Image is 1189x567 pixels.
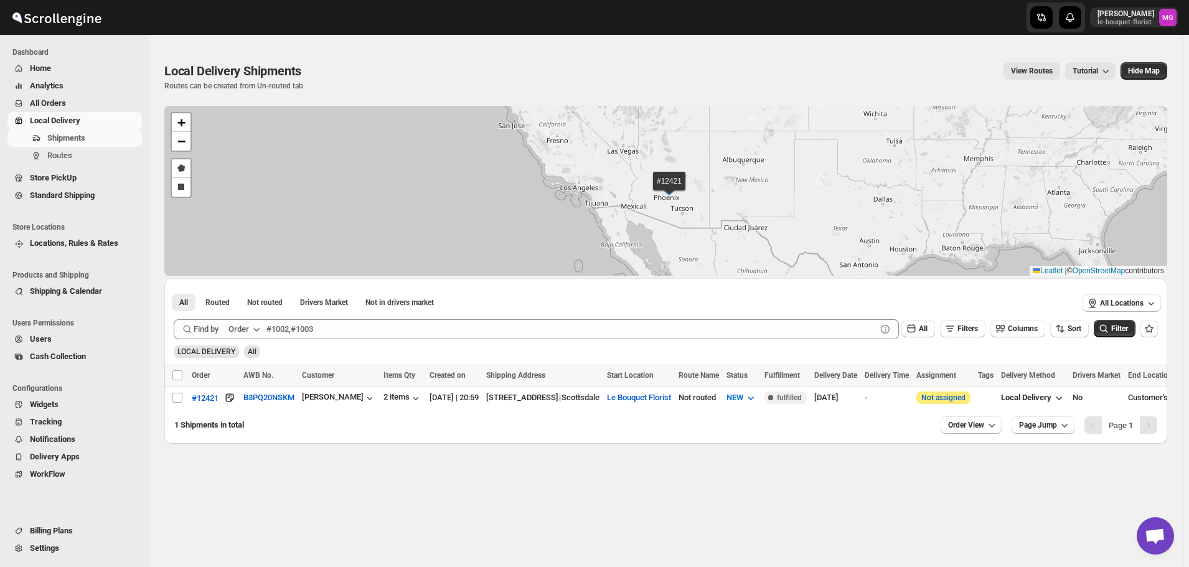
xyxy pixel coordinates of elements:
a: Draw a rectangle [172,178,190,197]
p: [PERSON_NAME] [1097,9,1154,19]
span: Columns [1008,324,1038,333]
span: Filter [1111,324,1128,333]
button: Routes [7,147,142,164]
a: Zoom out [172,132,190,151]
a: Zoom in [172,113,190,132]
span: Page [1109,421,1133,430]
button: Home [7,60,142,77]
button: Tutorial [1065,62,1116,80]
span: All Locations [1100,298,1144,308]
span: Find by [194,323,219,335]
img: Marker [660,182,679,195]
span: All Orders [30,98,66,108]
nav: Pagination [1084,416,1157,434]
div: [DATE] [814,391,857,404]
div: No [1073,391,1121,404]
span: Products and Shipping [12,270,143,280]
span: AWB No. [243,371,273,380]
button: NEW [719,388,764,408]
button: Not assigned [921,393,966,402]
span: Routes [47,151,72,160]
span: Route Name [679,371,719,380]
span: All [248,347,256,356]
span: NEW [726,393,743,402]
button: Le Bouquet Florist [607,393,671,402]
span: Shipping & Calendar [30,286,102,296]
span: Hide Map [1128,66,1160,76]
img: ScrollEngine [10,2,103,33]
button: All Locations [1083,294,1161,312]
span: | [1065,266,1067,275]
button: Filters [940,320,985,337]
span: 1 Shipments in total [174,420,244,429]
div: Scottsdale [562,391,599,404]
span: + [177,115,186,130]
span: Tags [978,371,994,380]
button: Users [7,330,142,348]
button: WorkFlow [7,466,142,483]
span: Start Location [607,371,654,380]
button: Order [221,319,270,339]
a: Leaflet [1033,266,1063,275]
span: All [179,298,188,307]
button: #12421 [192,391,219,404]
button: 2 items [383,392,422,405]
b: 1 [1129,421,1133,430]
span: Dashboard [12,47,143,57]
span: Billing Plans [30,526,73,535]
span: Filters [957,324,978,333]
span: Status [726,371,748,380]
span: Drivers Market [1073,371,1121,380]
button: All [901,320,935,337]
span: Created on [430,371,466,380]
button: Settings [7,540,142,557]
span: Customer [302,371,334,380]
button: view route [1003,62,1060,80]
span: Delivery Date [814,371,857,380]
button: Local Delivery [994,388,1073,408]
span: Routed [205,298,230,307]
span: Not routed [247,298,283,307]
button: User menu [1090,7,1178,27]
input: #1002,#1003 [266,319,876,339]
span: Not in drivers market [365,298,434,307]
span: Analytics [30,81,63,90]
span: Shipping Address [486,371,545,380]
span: Locations, Rules & Rates [30,238,118,248]
button: Widgets [7,396,142,413]
button: Unrouted [240,294,290,311]
button: Delivery Apps [7,448,142,466]
span: Delivery Apps [30,452,80,461]
span: Items Qty [383,371,415,380]
button: Map action label [1121,62,1167,80]
button: All [172,294,195,311]
a: OpenStreetMap [1073,266,1126,275]
button: Claimable [293,294,355,311]
span: Local Delivery [1001,393,1051,402]
button: B3PQ20NSKM [243,393,294,402]
span: Store PickUp [30,173,77,182]
span: fulfilled [777,393,802,403]
span: Home [30,63,51,73]
p: Routes can be created from Un-routed tab [164,81,306,91]
button: Columns [990,320,1045,337]
span: Page Jump [1019,420,1057,430]
span: Sort [1068,324,1081,333]
span: Delivery Method [1001,371,1055,380]
button: All Orders [7,95,142,112]
span: Fulfillment [764,371,800,380]
button: Sort [1050,320,1089,337]
span: Widgets [30,400,59,409]
span: Order View [948,420,984,430]
button: Routed [198,294,237,311]
span: − [177,133,186,149]
button: [PERSON_NAME] [302,392,376,405]
span: LOCAL DELIVERY [177,347,235,356]
span: Tracking [30,417,62,426]
button: Order View [941,416,1002,434]
div: Not routed [679,391,719,404]
button: Cash Collection [7,348,142,365]
a: Draw a polygon [172,159,190,178]
div: - [865,391,909,404]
